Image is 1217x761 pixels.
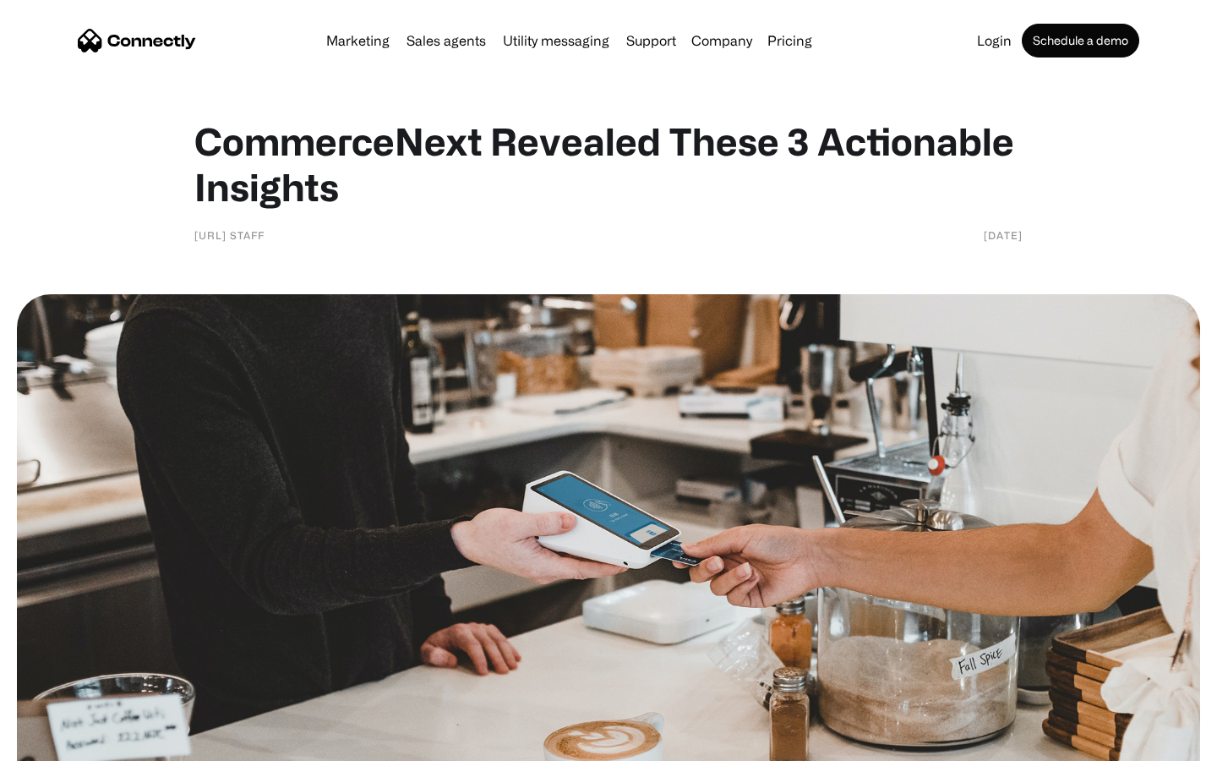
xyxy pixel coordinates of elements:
[970,34,1018,47] a: Login
[691,29,752,52] div: Company
[400,34,493,47] a: Sales agents
[761,34,819,47] a: Pricing
[619,34,683,47] a: Support
[194,227,265,244] div: [URL] Staff
[1022,24,1139,57] a: Schedule a demo
[496,34,616,47] a: Utility messaging
[194,118,1023,210] h1: CommerceNext Revealed These 3 Actionable Insights
[319,34,396,47] a: Marketing
[984,227,1023,244] div: [DATE]
[34,731,101,755] ul: Language list
[17,731,101,755] aside: Language selected: English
